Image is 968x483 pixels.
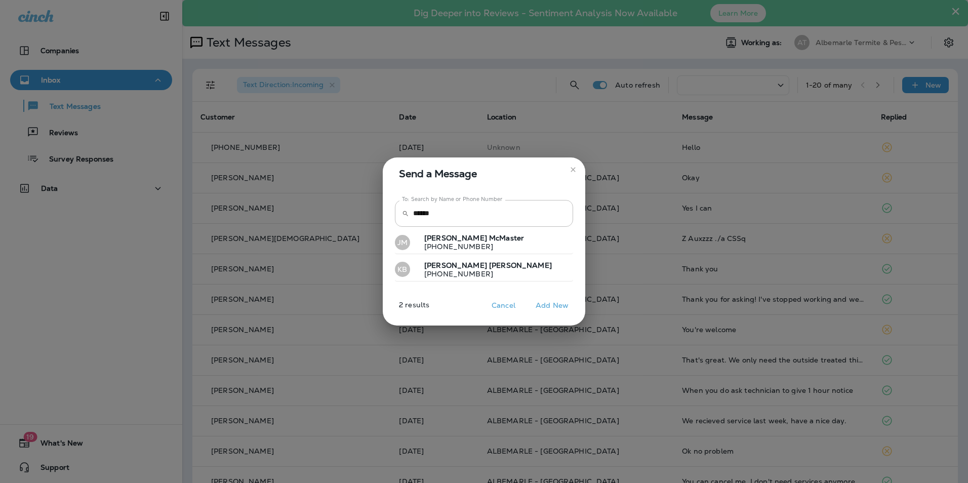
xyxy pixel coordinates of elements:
[395,262,410,277] div: KB
[485,298,522,313] button: Cancel
[416,243,524,251] p: [PHONE_NUMBER]
[489,233,524,243] span: McMaster
[402,195,503,203] label: To: Search by Name or Phone Number
[416,270,552,278] p: [PHONE_NUMBER]
[489,261,552,270] span: [PERSON_NAME]
[399,166,573,182] span: Send a Message
[395,235,410,250] div: JM
[565,162,581,178] button: close
[379,301,429,317] p: 2 results
[395,231,573,254] button: JM[PERSON_NAME] McMaster[PHONE_NUMBER]
[424,261,487,270] span: [PERSON_NAME]
[395,258,573,281] button: KB[PERSON_NAME] [PERSON_NAME][PHONE_NUMBER]
[531,298,574,313] button: Add New
[424,233,487,243] span: [PERSON_NAME]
